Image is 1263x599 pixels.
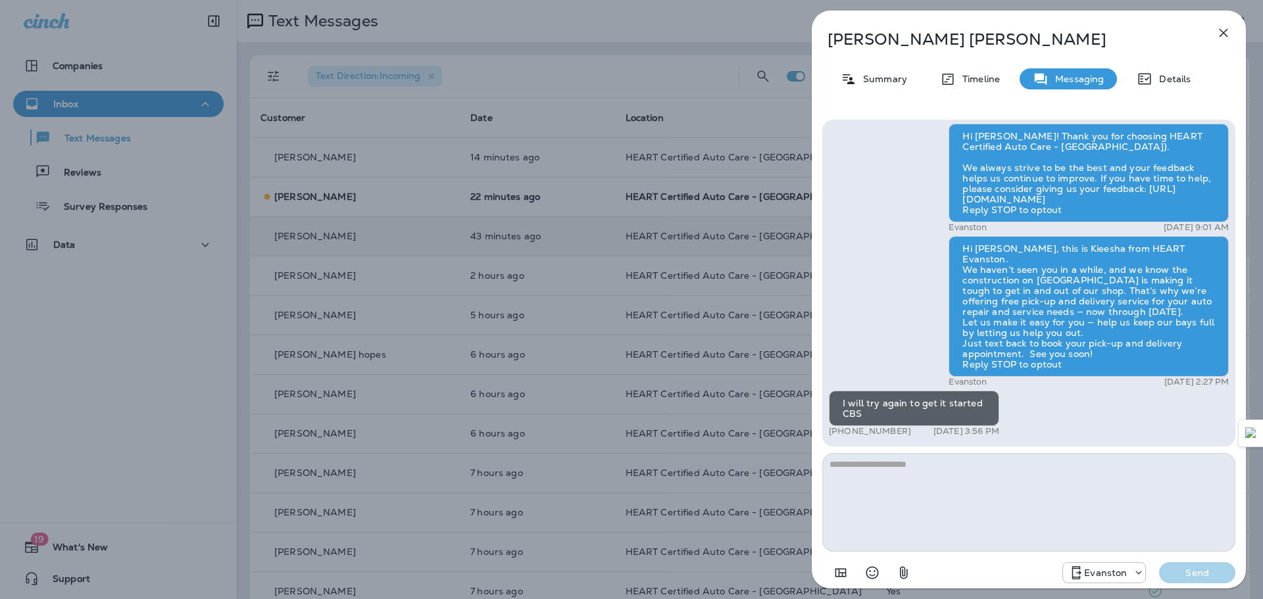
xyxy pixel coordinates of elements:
[856,74,907,84] p: Summary
[828,560,854,586] button: Add in a premade template
[949,377,987,387] p: Evanston
[949,236,1229,377] div: Hi [PERSON_NAME], this is Kieesha from HEART Evanston. We haven’t seen you in a while, and we kno...
[1245,427,1257,439] img: Detect Auto
[829,391,999,426] div: I will try again to get it started CBS
[949,124,1229,222] div: Hi [PERSON_NAME]! Thank you for choosing HEART Certified Auto Care - [GEOGRAPHIC_DATA]}. We alway...
[828,30,1187,49] p: [PERSON_NAME] [PERSON_NAME]
[1164,222,1229,233] p: [DATE] 9:01 AM
[1049,74,1104,84] p: Messaging
[1152,74,1191,84] p: Details
[949,222,987,233] p: Evanston
[1063,565,1145,581] div: +1 (847) 892-1225
[829,426,911,437] p: [PHONE_NUMBER]
[933,426,999,437] p: [DATE] 3:56 PM
[956,74,1000,84] p: Timeline
[1164,377,1229,387] p: [DATE] 2:27 PM
[1084,567,1127,578] p: Evanston
[859,560,885,586] button: Select an emoji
